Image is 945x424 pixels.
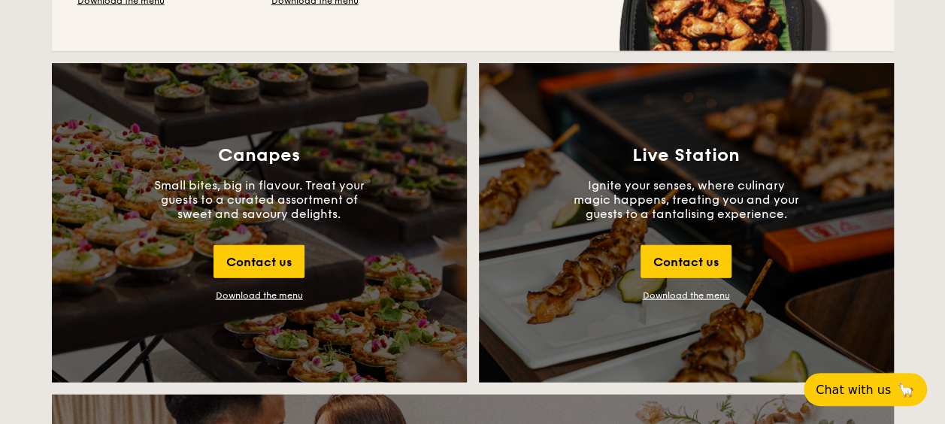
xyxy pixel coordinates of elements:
p: Ignite your senses, where culinary magic happens, treating you and your guests to a tantalising e... [574,178,799,221]
a: Download the menu [643,290,730,301]
h3: Live Station [632,145,740,166]
span: Chat with us [816,383,891,397]
div: Contact us [641,245,731,278]
h3: Canapes [218,145,300,166]
div: Contact us [214,245,304,278]
button: Chat with us🦙 [804,373,927,406]
div: Download the menu [216,290,303,301]
span: 🦙 [897,381,915,398]
p: Small bites, big in flavour. Treat your guests to a curated assortment of sweet and savoury delig... [147,178,372,221]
